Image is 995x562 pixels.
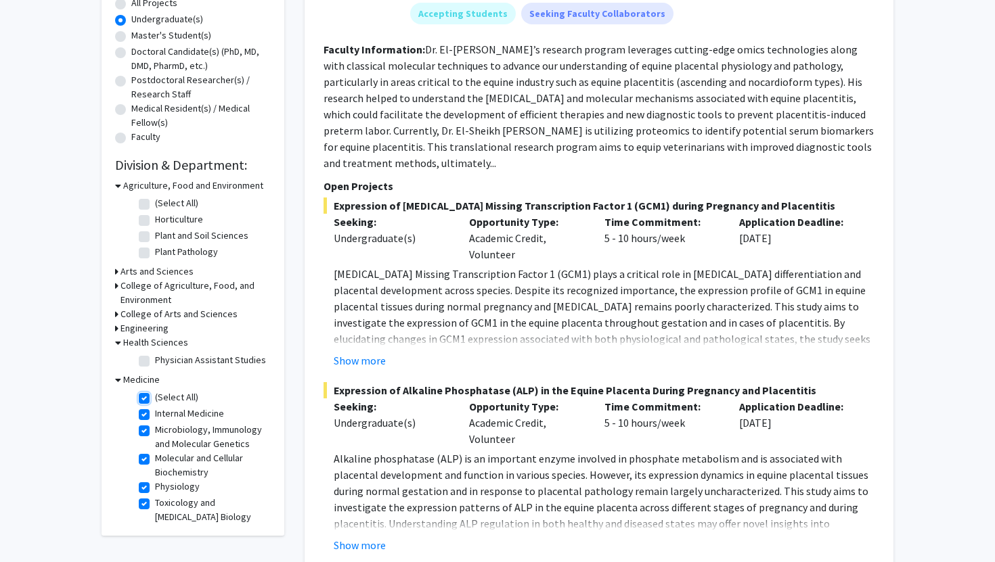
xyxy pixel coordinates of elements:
b: Faculty Information: [324,43,425,56]
div: 5 - 10 hours/week [594,214,730,262]
fg-read-more: Dr. El-[PERSON_NAME]’s research program leverages cutting-edge omics technologies along with clas... [324,43,874,170]
label: Master's Student(s) [131,28,211,43]
mat-chip: Seeking Faculty Collaborators [521,3,673,24]
label: (Select All) [155,196,198,210]
label: Microbiology, Immunology and Molecular Genetics [155,423,267,451]
h3: College of Arts and Sciences [120,307,238,321]
div: Academic Credit, Volunteer [459,398,594,447]
p: [MEDICAL_DATA] Missing Transcription Factor 1 (GCM1) plays a critical role in [MEDICAL_DATA] diff... [334,266,875,396]
label: Physician Assistant Studies [155,353,266,367]
span: Expression of Alkaline Phosphatase (ALP) in the Equine Placenta During Pregnancy and Placentitis [324,382,875,398]
label: Plant Pathology [155,245,218,259]
h3: Engineering [120,321,169,335]
div: [DATE] [729,398,864,447]
label: Undergraduate(s) [131,12,203,26]
label: Horticulture [155,212,203,227]
p: Open Projects [324,178,875,194]
p: Seeking: [334,398,449,415]
label: Medical Resident(s) / Medical Fellow(s) [131,101,271,130]
p: Opportunity Type: [469,398,584,415]
p: Application Deadline: [739,398,854,415]
label: Physiology [155,479,200,494]
span: Expression of [MEDICAL_DATA] Missing Transcription Factor 1 (GCM1) during Pregnancy and Placentitis [324,197,875,214]
div: Academic Credit, Volunteer [459,214,594,262]
label: (Select All) [155,390,198,404]
div: 5 - 10 hours/week [594,398,730,447]
div: Undergraduate(s) [334,415,449,431]
button: Show more [334,537,386,553]
p: Time Commitment: [604,214,720,230]
h3: Health Sciences [123,335,188,350]
h3: Arts and Sciences [120,264,194,279]
h3: Medicine [123,373,160,387]
label: Postdoctoral Researcher(s) / Research Staff [131,73,271,101]
p: Opportunity Type: [469,214,584,230]
label: Toxicology and [MEDICAL_DATA] Biology [155,496,267,524]
label: Plant and Soil Sciences [155,229,248,243]
button: Show more [334,352,386,369]
div: Undergraduate(s) [334,230,449,246]
p: Time Commitment: [604,398,720,415]
label: Faculty [131,130,160,144]
iframe: Chat [10,501,58,552]
p: Seeking: [334,214,449,230]
mat-chip: Accepting Students [410,3,516,24]
div: [DATE] [729,214,864,262]
h3: Agriculture, Food and Environment [123,179,263,193]
h2: Division & Department: [115,157,271,173]
label: Doctoral Candidate(s) (PhD, MD, DMD, PharmD, etc.) [131,45,271,73]
p: Application Deadline: [739,214,854,230]
label: Internal Medicine [155,406,224,421]
h3: College of Agriculture, Food, and Environment [120,279,271,307]
label: Molecular and Cellular Biochemistry [155,451,267,479]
